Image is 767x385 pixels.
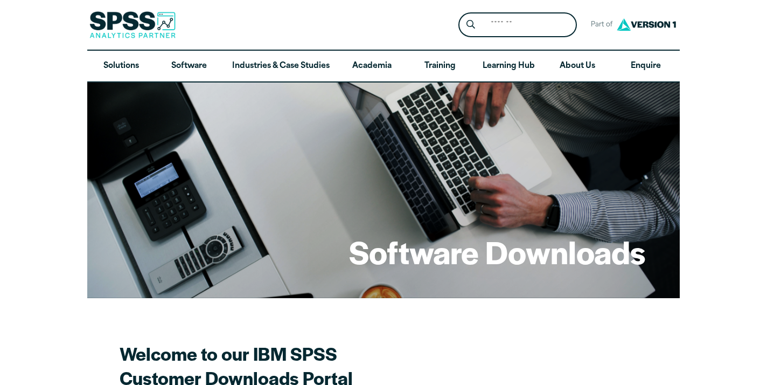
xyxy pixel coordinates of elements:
a: Training [406,51,474,82]
svg: Search magnifying glass icon [466,20,475,29]
a: Learning Hub [474,51,543,82]
span: Part of [585,17,614,33]
a: Industries & Case Studies [224,51,338,82]
img: Version1 Logo [614,15,679,35]
a: Enquire [612,51,680,82]
a: Solutions [87,51,155,82]
a: Academia [338,51,406,82]
form: Site Header Search Form [458,12,577,38]
button: Search magnifying glass icon [461,15,481,35]
a: Software [155,51,223,82]
img: SPSS Analytics Partner [89,11,176,38]
h1: Software Downloads [349,231,645,273]
a: About Us [543,51,611,82]
nav: Desktop version of site main menu [87,51,680,82]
